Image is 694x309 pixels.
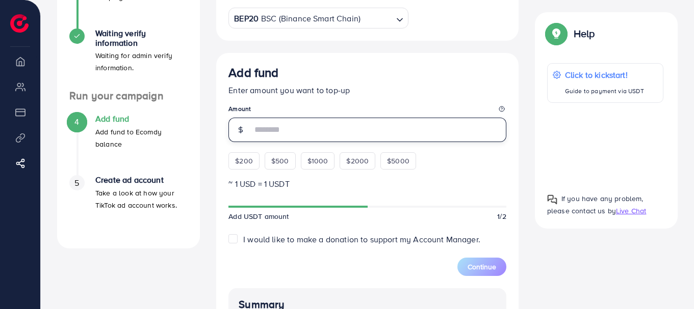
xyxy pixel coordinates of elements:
img: Popup guide [547,194,557,205]
input: Search for option [362,11,392,26]
h4: Add fund [95,114,188,124]
span: I would like to make a donation to support my Account Manager. [243,234,480,245]
iframe: Chat [651,263,686,301]
span: $200 [235,156,253,166]
li: Waiting verify information [57,29,200,90]
span: 1/2 [497,211,506,221]
div: Search for option [228,8,408,29]
span: $5000 [387,156,409,166]
p: Add fund to Ecomdy balance [95,126,188,150]
p: Waiting for admin verify information. [95,49,188,74]
span: Live Chat [616,206,646,216]
span: $1000 [307,156,328,166]
legend: Amount [228,104,506,117]
h3: Add fund [228,65,278,80]
p: Enter amount you want to top-up [228,84,506,96]
span: 4 [74,116,79,128]
h4: Run your campaign [57,90,200,102]
button: Continue [457,258,506,276]
p: Take a look at how your TikTok ad account works. [95,187,188,211]
span: Add USDT amount [228,211,289,221]
p: Help [574,27,595,40]
p: Click to kickstart! [565,69,644,81]
img: Popup guide [547,24,566,43]
h4: Waiting verify information [95,29,188,48]
span: $500 [271,156,289,166]
span: Continue [468,262,496,272]
li: Create ad account [57,175,200,236]
h4: Create ad account [95,175,188,185]
p: Guide to payment via USDT [565,85,644,97]
li: Add fund [57,114,200,175]
span: 5 [74,177,79,189]
strong: BEP20 [234,11,259,26]
img: logo [10,14,29,33]
span: If you have any problem, please contact us by [547,193,644,215]
span: $2000 [346,156,369,166]
p: ~ 1 USD = 1 USDT [228,178,506,190]
span: BSC (Binance Smart Chain) [261,11,361,26]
